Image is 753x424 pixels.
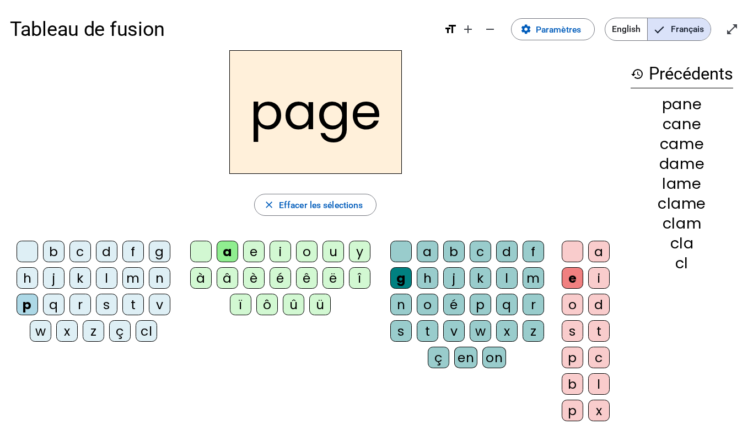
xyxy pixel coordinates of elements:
div: t [122,294,144,315]
div: u [322,241,344,262]
div: l [496,267,518,289]
button: Augmenter la taille de la police [457,18,479,40]
div: r [523,294,544,315]
div: cl [631,256,733,271]
h1: Tableau de fusion [10,9,434,49]
div: c [588,347,610,368]
mat-icon: open_in_full [725,23,739,36]
div: i [270,241,291,262]
div: n [149,267,170,289]
div: lame [631,176,733,191]
mat-icon: settings [520,24,531,35]
div: p [562,347,583,368]
div: came [631,136,733,151]
div: a [217,241,238,262]
mat-icon: format_size [444,23,457,36]
div: ô [256,294,278,315]
div: â [217,267,238,289]
div: pane [631,97,733,112]
span: Effacer les sélections [279,198,363,213]
mat-icon: add [461,23,475,36]
div: ç [428,347,449,368]
span: English [605,18,647,40]
div: x [588,400,610,421]
span: Paramètres [536,22,581,37]
div: d [96,241,117,262]
div: p [17,294,38,315]
div: on [482,347,506,368]
div: z [523,320,544,342]
div: l [588,373,610,395]
div: e [243,241,265,262]
div: x [56,320,78,342]
h2: page [229,50,402,174]
div: h [417,267,438,289]
div: o [296,241,318,262]
div: z [83,320,104,342]
div: w [30,320,51,342]
div: b [43,241,64,262]
div: é [270,267,291,289]
div: c [470,241,491,262]
div: cane [631,116,733,131]
div: s [96,294,117,315]
div: o [562,294,583,315]
div: x [496,320,518,342]
div: b [443,241,465,262]
div: m [523,267,544,289]
div: c [69,241,91,262]
div: f [523,241,544,262]
div: è [243,267,265,289]
div: cla [631,236,733,251]
div: j [443,267,465,289]
div: q [43,294,64,315]
div: t [588,320,610,342]
h3: Précédents [631,60,733,88]
div: v [443,320,465,342]
mat-button-toggle-group: Language selection [605,18,711,41]
div: clame [631,196,733,211]
div: i [588,267,610,289]
div: f [122,241,144,262]
div: dame [631,156,733,171]
div: d [496,241,518,262]
div: n [390,294,412,315]
span: Français [648,18,711,40]
button: Diminuer la taille de la police [479,18,501,40]
div: v [149,294,170,315]
div: m [122,267,144,289]
div: l [96,267,117,289]
div: û [283,294,304,315]
button: Paramètres [511,18,595,40]
button: Entrer en plein écran [721,18,743,40]
div: p [470,294,491,315]
div: à [190,267,212,289]
div: clam [631,216,733,231]
div: é [443,294,465,315]
div: s [562,320,583,342]
mat-icon: close [263,199,275,210]
div: g [390,267,412,289]
div: r [69,294,91,315]
div: d [588,294,610,315]
div: o [417,294,438,315]
div: k [470,267,491,289]
mat-icon: history [631,67,644,81]
div: ü [309,294,331,315]
div: y [349,241,370,262]
div: h [17,267,38,289]
button: Effacer les sélections [254,194,377,216]
mat-icon: remove [483,23,497,36]
div: t [417,320,438,342]
div: a [417,241,438,262]
div: p [562,400,583,421]
div: j [43,267,64,289]
div: k [69,267,91,289]
div: î [349,267,370,289]
div: g [149,241,170,262]
div: cl [136,320,157,342]
div: ç [109,320,131,342]
div: w [470,320,491,342]
div: ë [322,267,344,289]
div: en [454,347,477,368]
